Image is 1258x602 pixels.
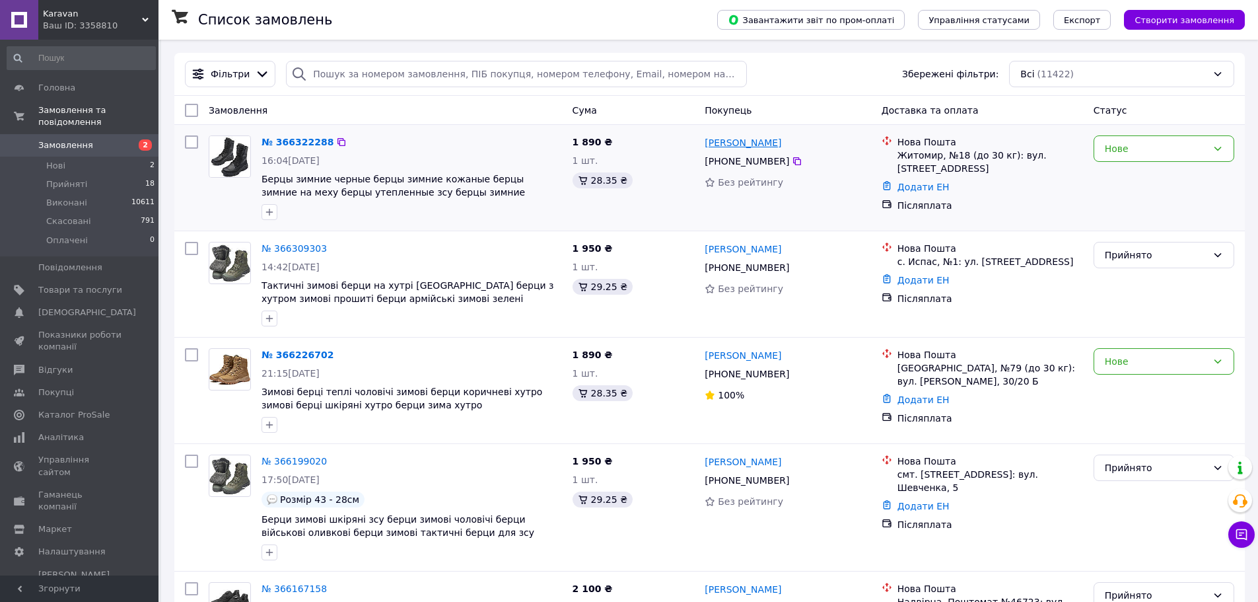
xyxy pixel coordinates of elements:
img: Фото товару [210,136,250,177]
span: Прийняті [46,178,87,190]
input: Пошук [7,46,156,70]
span: Замовлення [38,139,93,151]
div: [GEOGRAPHIC_DATA], №79 (до 30 кг): вул. [PERSON_NAME], 30/20 Б [897,361,1083,388]
span: Відгуки [38,364,73,376]
span: Замовлення та повідомлення [38,104,158,128]
a: Зимові берці теплі чоловічі зимові берци коричневі хутро зимові берці шкіряні хутро берци зима хутро [262,387,542,410]
a: Додати ЕН [897,501,950,511]
span: Гаманець компанії [38,489,122,513]
button: Чат з покупцем [1228,521,1255,548]
span: 1 шт. [573,262,598,272]
div: [PHONE_NUMBER] [702,471,792,490]
div: Ваш ID: 3358810 [43,20,158,32]
button: Управління статусами [918,10,1040,30]
span: Без рейтингу [718,177,783,188]
a: № 366322288 [262,137,333,147]
a: Фото товару [209,242,251,284]
h1: Список замовлень [198,12,332,28]
div: Нова Пошта [897,582,1083,595]
a: № 366226702 [262,350,333,360]
span: 2 [139,139,152,151]
div: Нове [1105,354,1207,369]
span: Експорт [1064,15,1101,25]
a: Фото товару [209,348,251,391]
a: Додати ЕН [897,275,950,285]
a: № 366309303 [262,243,327,254]
a: [PERSON_NAME] [705,349,781,362]
a: Додати ЕН [897,395,950,405]
span: Головна [38,82,75,94]
a: № 366167158 [262,583,327,594]
span: Доставка та оплата [882,105,979,116]
a: Фото товару [209,455,251,497]
img: Фото товару [209,354,250,384]
a: [PERSON_NAME] [705,136,781,149]
img: :speech_balloon: [267,494,277,505]
span: Статус [1094,105,1127,116]
span: 791 [141,215,155,227]
span: [DEMOGRAPHIC_DATA] [38,307,136,319]
span: Всі [1020,67,1034,81]
span: 0 [150,235,155,246]
div: Нова Пошта [897,242,1083,255]
span: Покупець [705,105,751,116]
div: 28.35 ₴ [573,172,633,188]
a: Тактичні зимові берци на хутрі [GEOGRAPHIC_DATA] берци з хутром зимові прошиті берци армійські зи... [262,280,553,304]
span: 1 шт. [573,474,598,485]
div: Нова Пошта [897,455,1083,468]
span: Аналітика [38,432,84,443]
a: № 366199020 [262,456,327,467]
button: Експорт [1053,10,1111,30]
span: Розмір 43 - 28см [280,494,359,505]
a: Берцы зимние черные берцы зимние кожаные берцы зимние на меху берцы утепленные зсу берцы зимние м... [262,174,525,211]
span: 100% [718,390,744,400]
span: 17:50[DATE] [262,474,320,485]
div: Прийнято [1105,461,1207,475]
span: Покупці [38,387,74,398]
span: Без рейтингу [718,496,783,507]
span: Скасовані [46,215,91,227]
span: Товари та послуги [38,284,122,296]
div: Нова Пошта [897,135,1083,149]
span: 1 950 ₴ [573,456,613,467]
span: Виконані [46,197,87,209]
div: с. Испас, №1: ул. [STREET_ADDRESS] [897,255,1083,268]
span: Фільтри [211,67,250,81]
span: Створити замовлення [1135,15,1234,25]
div: Післяплата [897,292,1083,305]
input: Пошук за номером замовлення, ПІБ покупця, номером телефону, Email, номером накладної [286,61,746,87]
div: Нова Пошта [897,348,1083,361]
span: Karavan [43,8,142,20]
a: Створити замовлення [1111,14,1245,24]
a: [PERSON_NAME] [705,455,781,469]
span: 1 890 ₴ [573,137,613,147]
span: 10611 [131,197,155,209]
div: Нове [1105,141,1207,156]
div: [PHONE_NUMBER] [702,258,792,277]
div: Прийнято [1105,248,1207,262]
a: Додати ЕН [897,182,950,192]
div: Житомир, №18 (до 30 кг): вул. [STREET_ADDRESS] [897,149,1083,175]
div: 29.25 ₴ [573,492,633,508]
div: Післяплата [897,199,1083,212]
span: Берци зимові шкіряні зсу берци зимові чоловічі берци військові оливкові берци зимові тактичні бер... [262,514,534,538]
span: 1 890 ₴ [573,350,613,360]
span: Без рейтингу [718,283,783,294]
span: Повідомлення [38,262,102,274]
div: Післяплата [897,518,1083,531]
span: Управління статусами [928,15,1030,25]
span: Cума [573,105,597,116]
div: 28.35 ₴ [573,385,633,401]
span: Завантажити звіт по пром-оплаті [728,14,894,26]
div: смт. [STREET_ADDRESS]: вул. Шевченка, 5 [897,468,1083,494]
span: Нові [46,160,65,172]
img: Фото товару [209,245,250,282]
span: 21:15[DATE] [262,368,320,379]
div: [PHONE_NUMBER] [702,152,792,170]
a: [PERSON_NAME] [705,583,781,596]
span: Показники роботи компанії [38,329,122,353]
span: 16:04[DATE] [262,155,320,166]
